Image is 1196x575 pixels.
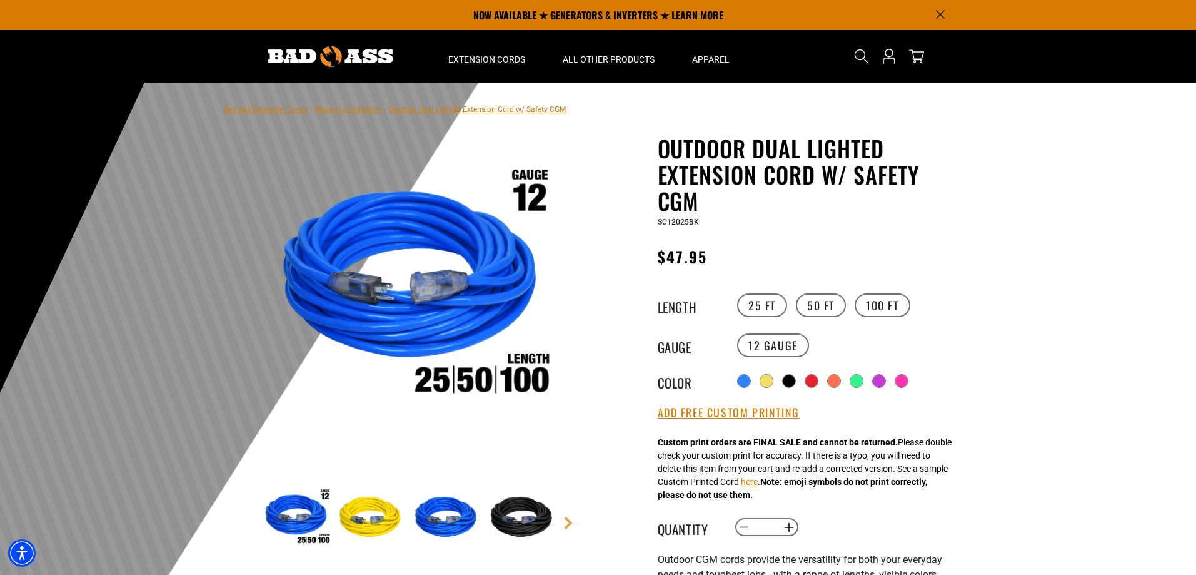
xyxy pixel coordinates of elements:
[336,482,408,554] img: Yellow
[563,54,655,65] span: All Other Products
[310,105,313,114] span: ›
[448,54,525,65] span: Extension Cords
[796,293,846,317] label: 50 FT
[315,105,381,114] a: Return to Collection
[658,436,952,502] div: Please double check your custom print for accuracy. If there is a typo, you will need to delete t...
[268,46,393,67] img: Bad Ass Extension Cords
[8,539,36,567] div: Accessibility Menu
[562,517,575,529] a: Next
[658,519,720,536] label: Quantity
[737,293,787,317] label: 25 FT
[855,293,910,317] label: 100 FT
[737,333,809,357] label: 12 Gauge
[907,49,927,64] a: cart
[658,218,699,226] span: SC12025BK
[658,245,707,268] span: $47.95
[692,54,730,65] span: Apparel
[384,105,386,114] span: ›
[879,30,899,83] a: Open this option
[658,337,720,354] legend: Gauge
[658,135,964,214] h1: Outdoor Dual Lighted Extension Cord w/ Safety CGM
[658,373,720,389] legend: Color
[658,437,898,447] strong: Custom print orders are FINAL SALE and cannot be returned.
[741,476,758,489] button: here
[223,105,308,114] a: Bad Ass Extension Cords
[487,482,560,554] img: Black
[658,477,927,500] strong: Note: emoji symbols do not print correctly, please do not use them.
[658,406,800,420] button: Add Free Custom Printing
[389,105,566,114] span: Outdoor Dual Lighted Extension Cord w/ Safety CGM
[658,297,720,313] legend: Length
[223,101,566,116] nav: breadcrumbs
[430,30,544,83] summary: Extension Cords
[544,30,673,83] summary: All Other Products
[852,46,872,66] summary: Search
[673,30,748,83] summary: Apparel
[411,482,484,554] img: Blue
